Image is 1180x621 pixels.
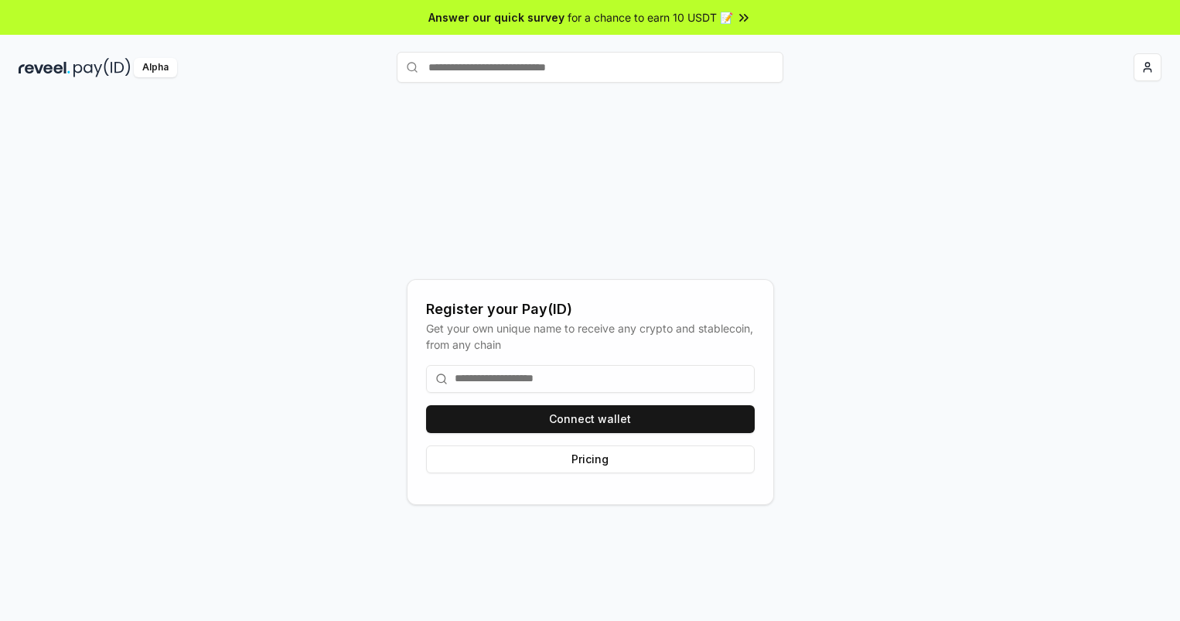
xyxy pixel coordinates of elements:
div: Alpha [134,58,177,77]
div: Register your Pay(ID) [426,299,755,320]
span: for a chance to earn 10 USDT 📝 [568,9,733,26]
span: Answer our quick survey [428,9,564,26]
div: Get your own unique name to receive any crypto and stablecoin, from any chain [426,320,755,353]
button: Connect wallet [426,405,755,433]
img: reveel_dark [19,58,70,77]
button: Pricing [426,445,755,473]
img: pay_id [73,58,131,77]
